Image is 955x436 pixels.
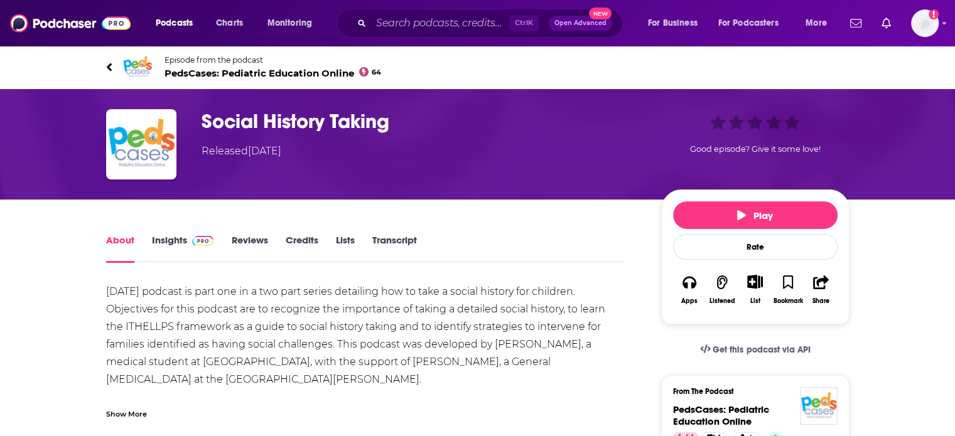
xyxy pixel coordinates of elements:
[772,267,804,312] button: Bookmark
[285,234,318,263] a: Credits
[681,297,698,305] div: Apps
[589,8,612,19] span: New
[845,13,866,34] a: Show notifications dropdown
[259,13,328,33] button: open menu
[673,234,838,260] div: Rate
[165,55,382,65] span: Episode from the podcast
[797,13,843,33] button: open menu
[804,267,837,312] button: Share
[911,9,939,37] span: Logged in as smeizlik
[710,297,735,305] div: Listened
[806,14,827,32] span: More
[202,144,281,159] div: Released [DATE]
[231,234,267,263] a: Reviews
[673,403,769,427] a: PedsCases: Pediatric Education Online
[147,13,209,33] button: open menu
[152,234,214,263] a: InsightsPodchaser Pro
[773,297,802,305] div: Bookmark
[929,9,939,19] svg: Add a profile image
[372,70,381,75] span: 64
[122,52,153,82] img: PedsCases: Pediatric Education Online
[737,210,773,221] span: Play
[554,20,607,26] span: Open Advanced
[208,13,251,33] a: Charts
[202,109,641,134] h1: Social History Taking
[706,267,738,312] button: Listened
[742,275,768,289] button: Show More Button
[156,14,193,32] span: Podcasts
[192,236,214,246] img: Podchaser Pro
[165,67,382,79] span: PedsCases: Pediatric Education Online
[673,201,838,229] button: Play
[812,297,829,305] div: Share
[648,14,698,32] span: For Business
[710,13,797,33] button: open menu
[639,13,713,33] button: open menu
[216,14,243,32] span: Charts
[673,387,828,396] h3: From The Podcast
[877,13,896,34] a: Show notifications dropdown
[911,9,939,37] button: Show profile menu
[673,267,706,312] button: Apps
[106,109,176,179] img: Social History Taking
[509,15,539,31] span: Ctrl K
[911,9,939,37] img: User Profile
[800,387,838,425] img: PedsCases: Pediatric Education Online
[335,234,354,263] a: Lists
[738,267,771,312] div: Show More ButtonList
[713,344,810,355] span: Get this podcast via API
[348,9,635,38] div: Search podcasts, credits, & more...
[371,13,509,33] input: Search podcasts, credits, & more...
[750,297,760,305] div: List
[372,234,416,263] a: Transcript
[718,14,779,32] span: For Podcasters
[690,334,821,365] a: Get this podcast via API
[106,52,850,82] a: PedsCases: Pediatric Education OnlineEpisode from the podcastPedsCases: Pediatric Education Online64
[10,11,131,35] img: Podchaser - Follow, Share and Rate Podcasts
[106,234,134,263] a: About
[690,144,821,154] span: Good episode? Give it some love!
[267,14,312,32] span: Monitoring
[549,16,612,31] button: Open AdvancedNew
